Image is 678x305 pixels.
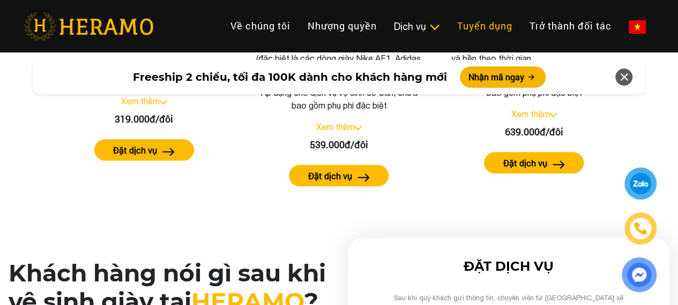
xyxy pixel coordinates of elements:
img: arrow_down.svg [549,113,557,117]
img: arrow [357,173,370,181]
button: Nhận mã ngay [460,66,546,88]
a: Xem thêm [511,109,549,119]
a: Đặt dịch vụ arrow [449,152,619,173]
img: phone-icon [633,221,648,236]
img: arrow_down.svg [160,100,167,104]
img: arrow [553,161,565,169]
a: Xem thêm [316,122,354,132]
label: Đặt dịch vụ [113,144,157,157]
div: Dịch vụ [394,19,440,34]
a: Tuyển dụng [449,14,521,37]
label: Đặt dịch vụ [503,157,547,170]
a: Nhượng quyền [299,14,385,37]
a: phone-icon [626,214,655,243]
a: Đặt dịch vụ arrow [254,165,424,186]
button: Đặt dịch vụ [94,139,194,161]
h3: ĐẶT DỊCH VỤ [389,259,629,274]
a: Về chúng tôi [222,14,299,37]
div: 539.000đ/đôi [254,138,424,152]
a: Đặt dịch vụ arrow [59,139,229,161]
label: Đặt dịch vụ [308,170,352,182]
img: vn-flag.png [629,20,646,34]
div: 639.000đ/đôi [449,125,619,139]
img: arrow_down.svg [354,126,362,130]
img: subToggleIcon [429,22,440,33]
img: arrow [162,148,175,156]
a: Trở thành đối tác [521,14,620,37]
button: Đặt dịch vụ [289,165,389,186]
img: heramo-logo.png [24,12,153,40]
button: Đặt dịch vụ [484,152,584,173]
div: 319.000đ/đôi [59,112,229,126]
span: Freeship 2 chiều, tối đa 100K dành cho khách hàng mới [133,69,447,85]
a: Xem thêm [121,96,160,106]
